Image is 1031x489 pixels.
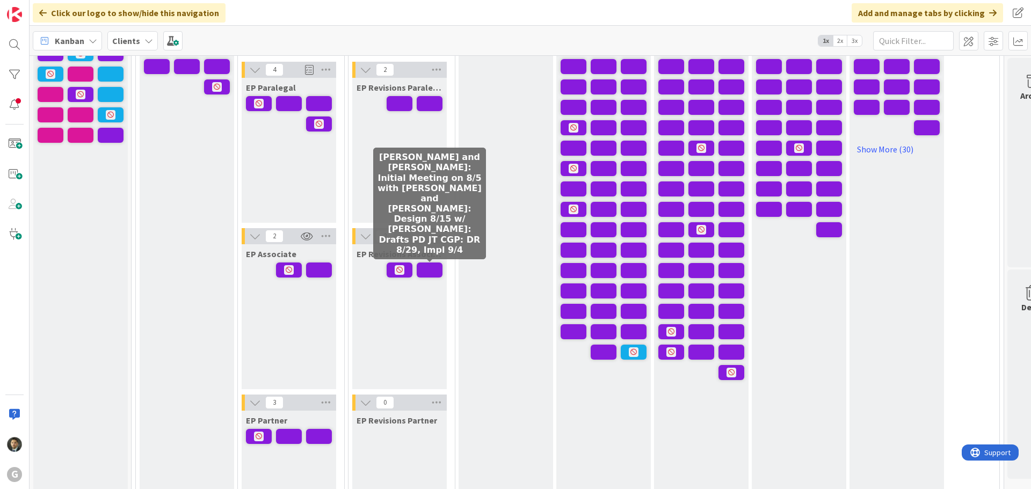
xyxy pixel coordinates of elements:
span: EP Paralegal [246,82,296,93]
span: 3x [847,35,862,46]
div: Click our logo to show/hide this navigation [33,3,226,23]
a: Show More (30) [854,141,940,158]
span: 0 [376,396,394,409]
span: EP Partner [246,415,287,426]
span: 1x [818,35,833,46]
h5: [PERSON_NAME] and [PERSON_NAME]: Initial Meeting on 8/5 with [PERSON_NAME] and [PERSON_NAME]: Des... [377,152,482,255]
span: EP Revisions Associate [357,249,442,259]
span: Support [23,2,49,14]
b: Clients [112,35,140,46]
span: 2 [376,63,394,76]
span: 4 [265,63,284,76]
div: G [7,467,22,482]
span: EP Revisions Paralegal [357,82,442,93]
span: 2 [265,230,284,243]
img: CG [7,437,22,452]
span: 2x [833,35,847,46]
input: Quick Filter... [873,31,954,50]
span: EP Associate [246,249,296,259]
div: Add and manage tabs by clicking [852,3,1003,23]
img: Visit kanbanzone.com [7,7,22,22]
span: EP Revisions Partner [357,415,437,426]
span: 3 [265,396,284,409]
span: Kanban [55,34,84,47]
